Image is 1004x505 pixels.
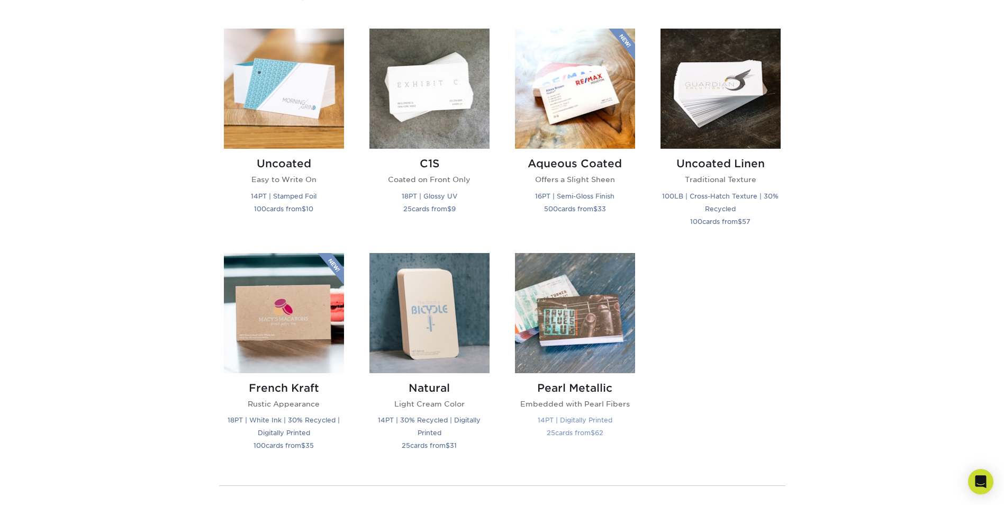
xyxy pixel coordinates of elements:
[515,29,635,240] a: Aqueous Coated Business Cards Aqueous Coated Offers a Slight Sheen 16PT | Semi-Gloss Finish 500ca...
[609,29,635,60] img: New Product
[593,205,598,213] span: $
[378,416,481,437] small: 14PT | 30% Recycled | Digitally Printed
[254,441,266,449] span: 100
[369,253,490,373] img: Natural Business Cards
[515,157,635,170] h2: Aqueous Coated
[369,174,490,185] p: Coated on Front Only
[742,218,750,226] span: 57
[224,174,344,185] p: Easy to Write On
[535,192,614,200] small: 16PT | Semi-Gloss Finish
[224,399,344,409] p: Rustic Appearance
[254,441,314,449] small: cards from
[446,441,450,449] span: $
[224,382,344,394] h2: French Kraft
[515,174,635,185] p: Offers a Slight Sheen
[515,399,635,409] p: Embedded with Pearl Fibers
[369,399,490,409] p: Light Cream Color
[254,205,313,213] small: cards from
[538,416,612,424] small: 14PT | Digitally Printed
[403,205,412,213] span: 25
[595,429,603,437] span: 62
[369,382,490,394] h2: Natural
[591,429,595,437] span: $
[515,29,635,149] img: Aqueous Coated Business Cards
[447,205,451,213] span: $
[738,218,742,226] span: $
[661,29,781,149] img: Uncoated Linen Business Cards
[403,205,456,213] small: cards from
[301,441,305,449] span: $
[224,253,344,373] img: French Kraft Business Cards
[598,205,606,213] span: 33
[306,205,313,213] span: 10
[369,29,490,149] img: C1S Business Cards
[661,29,781,240] a: Uncoated Linen Business Cards Uncoated Linen Traditional Texture 100LB | Cross-Hatch Texture | 30...
[547,429,603,437] small: cards from
[224,29,344,240] a: Uncoated Business Cards Uncoated Easy to Write On 14PT | Stamped Foil 100cards from$10
[302,205,306,213] span: $
[662,192,779,213] small: 100LB | Cross-Hatch Texture | 30% Recycled
[305,441,314,449] span: 35
[690,218,750,226] small: cards from
[515,253,635,373] img: Pearl Metallic Business Cards
[451,205,456,213] span: 9
[228,416,340,437] small: 18PT | White Ink | 30% Recycled | Digitally Printed
[450,441,457,449] span: 31
[369,253,490,464] a: Natural Business Cards Natural Light Cream Color 14PT | 30% Recycled | Digitally Printed 25cards ...
[251,192,316,200] small: 14PT | Stamped Foil
[369,157,490,170] h2: C1S
[968,469,993,494] div: Open Intercom Messenger
[547,429,555,437] span: 25
[369,29,490,240] a: C1S Business Cards C1S Coated on Front Only 18PT | Glossy UV 25cards from$9
[544,205,606,213] small: cards from
[224,157,344,170] h2: Uncoated
[544,205,558,213] span: 500
[318,253,344,285] img: New Product
[515,253,635,464] a: Pearl Metallic Business Cards Pearl Metallic Embedded with Pearl Fibers 14PT | Digitally Printed ...
[224,29,344,149] img: Uncoated Business Cards
[661,157,781,170] h2: Uncoated Linen
[402,192,457,200] small: 18PT | Glossy UV
[224,253,344,464] a: French Kraft Business Cards French Kraft Rustic Appearance 18PT | White Ink | 30% Recycled | Digi...
[254,205,266,213] span: 100
[690,218,702,226] span: 100
[402,441,457,449] small: cards from
[515,382,635,394] h2: Pearl Metallic
[661,174,781,185] p: Traditional Texture
[402,441,410,449] span: 25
